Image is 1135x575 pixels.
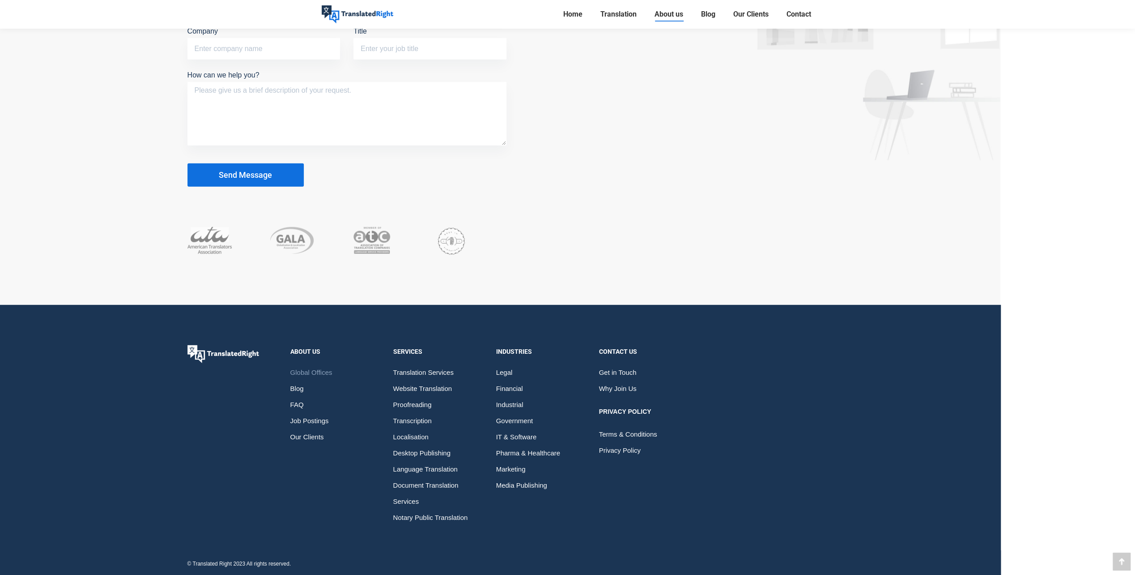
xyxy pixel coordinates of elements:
span: Send Message [219,171,272,180]
a: IT & Software [496,429,577,445]
a: Privacy Policy [599,442,680,459]
label: Company [187,27,340,52]
span: Global Offices [290,365,332,381]
a: Job Postings [290,413,371,429]
a: Language Translation [393,461,474,477]
span: Website Translation [393,381,452,397]
span: Legal [496,365,513,381]
span: Blog [701,10,715,19]
a: Pharma & Healthcare [496,445,577,461]
div: Services [393,345,474,358]
span: Terms & Conditions [599,426,657,442]
span: Blog [290,381,304,397]
span: Media Publishing [496,477,547,493]
span: Industrial [496,397,523,413]
span: Why Join Us [599,381,637,397]
div: Industries [496,345,577,358]
span: Contact [786,10,811,19]
label: Title [353,27,506,52]
span: Marketing [496,461,526,477]
a: Our Clients [731,8,771,21]
a: Translation Services [393,365,474,381]
span: Get in Touch [599,365,637,381]
a: Marketing [496,461,577,477]
a: Contact [784,8,814,21]
a: Localisation [393,429,474,445]
a: Translation [598,8,639,21]
span: Home [563,10,582,19]
div: © Translated Right 2023 All rights reserved. [187,559,291,569]
a: Government [496,413,577,429]
a: Media Publishing [496,477,577,493]
span: Privacy Policy [599,442,641,459]
span: Language Translation [393,461,458,477]
span: Our Clients [290,429,324,445]
a: Financial [496,381,577,397]
input: Company [187,38,340,60]
span: Translation Services [393,365,454,381]
a: FAQ [290,397,371,413]
a: Why Join Us [599,381,680,397]
img: Translated Right [322,5,393,23]
span: Proofreading [393,397,432,413]
span: Our Clients [733,10,769,19]
a: Document Translation Services [393,477,474,510]
div: About Us [290,345,371,358]
a: Terms & Conditions [599,426,680,442]
a: Our Clients [290,429,371,445]
span: Job Postings [290,413,329,429]
a: Legal [496,365,577,381]
span: Localisation [393,429,429,445]
a: Website Translation [393,381,474,397]
a: Transcription [393,413,474,429]
label: How can we help you? [187,71,506,92]
div: Contact us [599,345,680,358]
a: Proofreading [393,397,474,413]
a: Desktop Publishing [393,445,474,461]
a: Blog [290,381,371,397]
span: Transcription [393,413,432,429]
a: Home [561,8,585,21]
span: Financial [496,381,523,397]
span: About us [655,10,683,19]
a: Notary Public Translation [393,510,474,526]
a: About us [652,8,686,21]
span: Desktop Publishing [393,445,451,461]
span: Translation [600,10,637,19]
span: IT & Software [496,429,537,445]
input: Title [353,38,506,60]
span: Government [496,413,533,429]
a: Get in Touch [599,365,680,381]
a: Industrial [496,397,577,413]
button: Send Message [187,163,304,187]
a: Blog [698,8,718,21]
span: Notary Public Translation [393,510,468,526]
span: FAQ [290,397,304,413]
a: Global Offices [290,365,371,381]
textarea: How can we help you? [187,82,506,146]
span: Pharma & Healthcare [496,445,560,461]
